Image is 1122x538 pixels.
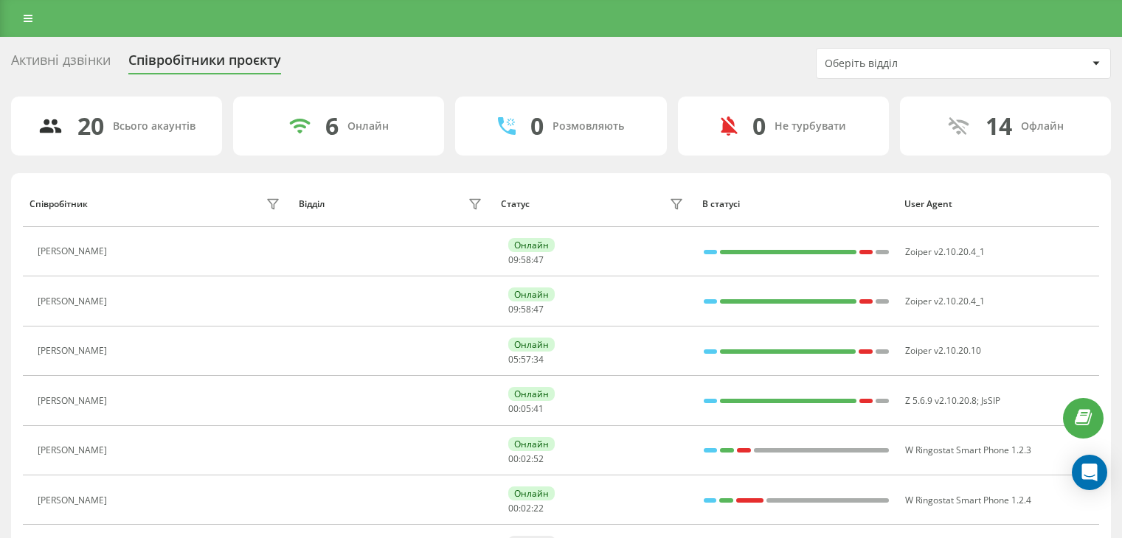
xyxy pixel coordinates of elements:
[325,112,339,140] div: 6
[533,402,544,415] span: 41
[508,404,544,414] div: : :
[113,120,195,133] div: Всього акаунтів
[521,254,531,266] span: 58
[299,199,325,209] div: Відділ
[1021,120,1064,133] div: Офлайн
[1072,455,1107,490] div: Open Intercom Messenger
[508,503,544,514] div: : :
[508,354,544,365] div: : :
[508,437,555,451] div: Онлайн
[905,394,977,407] span: Z 5.6.9 v2.10.20.8
[508,486,555,500] div: Онлайн
[530,112,544,140] div: 0
[11,52,111,75] div: Активні дзвінки
[38,296,111,307] div: [PERSON_NAME]
[521,353,531,366] span: 57
[77,112,104,140] div: 20
[905,494,1031,506] span: W Ringostat Smart Phone 1.2.4
[905,295,985,307] span: Zoiper v2.10.20.4_1
[533,453,544,465] span: 52
[508,287,555,301] div: Онлайн
[533,254,544,266] span: 47
[38,396,111,406] div: [PERSON_NAME]
[38,346,111,356] div: [PERSON_NAME]
[508,338,555,352] div: Онлайн
[508,238,555,252] div: Онлайн
[508,502,519,514] span: 00
[752,112,766,140] div: 0
[521,402,531,415] span: 05
[521,303,531,315] span: 58
[508,303,519,315] span: 09
[905,245,985,258] span: Zoiper v2.10.20.4_1
[38,246,111,256] div: [PERSON_NAME]
[553,120,624,133] div: Розмовляють
[986,112,1012,140] div: 14
[905,444,1031,456] span: W Ringostat Smart Phone 1.2.3
[38,445,111,455] div: [PERSON_NAME]
[904,199,1092,209] div: User Agent
[508,387,555,401] div: Онлайн
[508,454,544,464] div: : :
[508,453,519,465] span: 00
[508,402,519,415] span: 00
[508,254,519,266] span: 09
[702,199,890,209] div: В статусі
[521,453,531,465] span: 02
[533,303,544,315] span: 47
[508,304,544,315] div: : :
[905,344,981,357] span: Zoiper v2.10.20.10
[38,495,111,506] div: [PERSON_NAME]
[533,502,544,514] span: 22
[981,394,1000,407] span: JsSIP
[501,199,530,209] div: Статус
[508,255,544,265] div: : :
[128,52,281,75] div: Співробітники проєкту
[533,353,544,366] span: 34
[30,199,88,209] div: Співробітник
[521,502,531,514] span: 02
[825,57,1001,70] div: Оберіть відділ
[347,120,389,133] div: Онлайн
[775,120,846,133] div: Не турбувати
[508,353,519,366] span: 05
